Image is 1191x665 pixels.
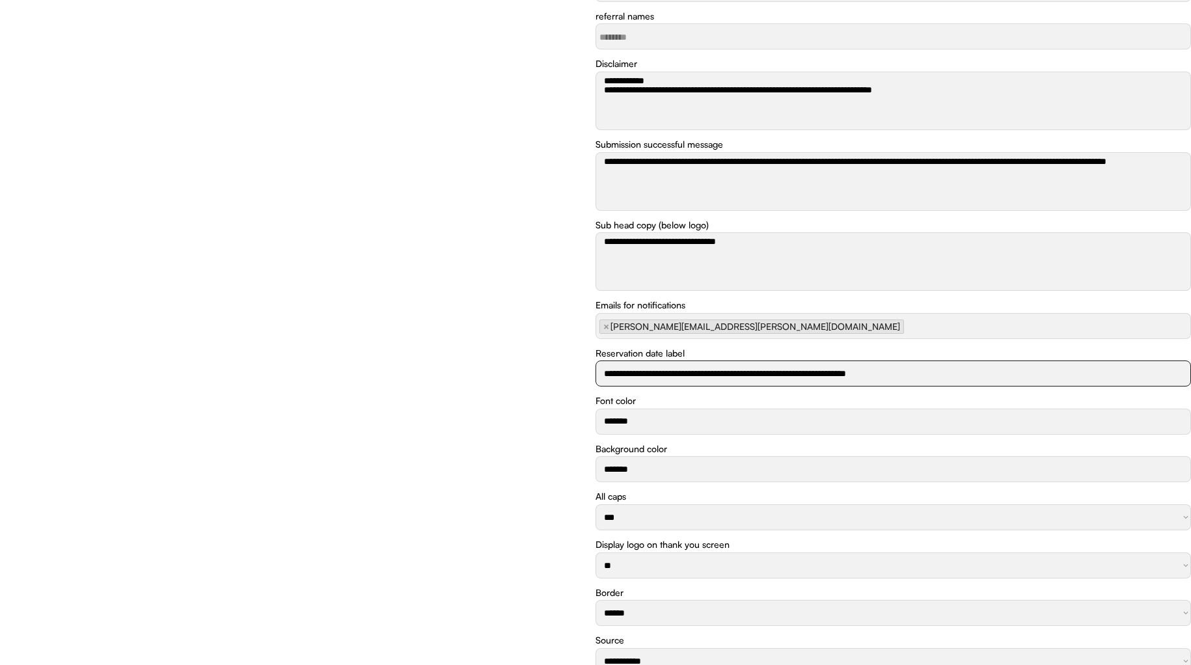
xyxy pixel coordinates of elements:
[595,634,624,647] div: Source
[595,219,709,232] div: Sub head copy (below logo)
[595,442,667,455] div: Background color
[595,586,623,599] div: Border
[595,394,636,407] div: Font color
[595,347,685,360] div: Reservation date label
[595,538,730,551] div: Display logo on thank you screen
[595,299,685,312] div: Emails for notifications
[599,319,904,334] li: Dorothy.Boyd@catchhg.com
[603,322,609,331] span: ×
[595,10,654,23] div: referral names
[595,57,637,70] div: Disclaimer
[595,138,723,151] div: Submission successful message
[595,490,626,503] div: All caps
